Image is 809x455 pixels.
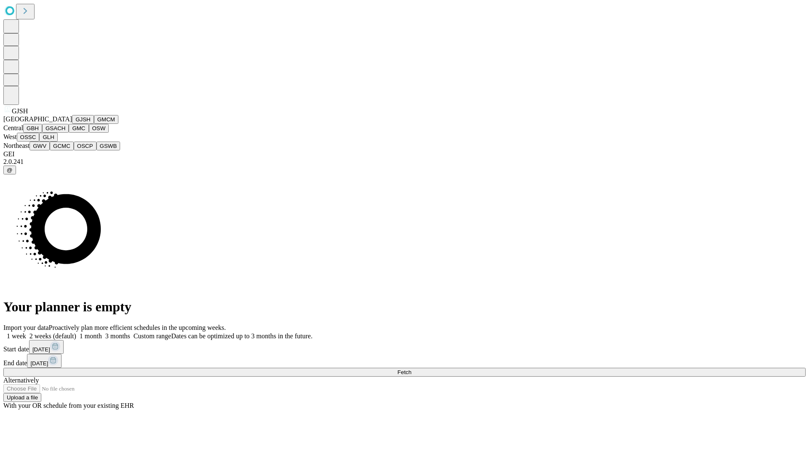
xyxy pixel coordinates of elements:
[3,150,806,158] div: GEI
[3,324,49,331] span: Import your data
[23,124,42,133] button: GBH
[3,166,16,174] button: @
[3,377,39,384] span: Alternatively
[3,115,72,123] span: [GEOGRAPHIC_DATA]
[42,124,69,133] button: GSACH
[3,158,806,166] div: 2.0.241
[397,369,411,375] span: Fetch
[89,124,109,133] button: OSW
[3,299,806,315] h1: Your planner is empty
[12,107,28,115] span: GJSH
[29,332,76,340] span: 2 weeks (default)
[7,332,26,340] span: 1 week
[3,124,23,131] span: Central
[69,124,88,133] button: GMC
[3,368,806,377] button: Fetch
[50,142,74,150] button: GCMC
[29,142,50,150] button: GWV
[32,346,50,353] span: [DATE]
[74,142,96,150] button: OSCP
[49,324,226,331] span: Proactively plan more efficient schedules in the upcoming weeks.
[105,332,130,340] span: 3 months
[134,332,171,340] span: Custom range
[29,340,64,354] button: [DATE]
[80,332,102,340] span: 1 month
[3,393,41,402] button: Upload a file
[3,354,806,368] div: End date
[72,115,94,124] button: GJSH
[39,133,57,142] button: GLH
[3,340,806,354] div: Start date
[171,332,312,340] span: Dates can be optimized up to 3 months in the future.
[17,133,40,142] button: OSSC
[27,354,62,368] button: [DATE]
[96,142,121,150] button: GSWB
[3,133,17,140] span: West
[3,402,134,409] span: With your OR schedule from your existing EHR
[94,115,118,124] button: GMCM
[7,167,13,173] span: @
[30,360,48,367] span: [DATE]
[3,142,29,149] span: Northeast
